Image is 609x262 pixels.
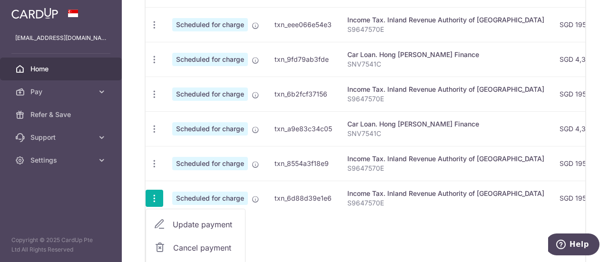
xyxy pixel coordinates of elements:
[347,189,544,198] div: Income Tax. Inland Revenue Authority of [GEOGRAPHIC_DATA]
[172,18,248,31] span: Scheduled for charge
[347,198,544,208] p: S9647570E
[347,154,544,164] div: Income Tax. Inland Revenue Authority of [GEOGRAPHIC_DATA]
[347,59,544,69] p: SNV7541C
[548,233,599,257] iframe: Opens a widget where you can find more information
[267,77,340,111] td: txn_6b2fcf37156
[347,119,544,129] div: Car Loan. Hong [PERSON_NAME] Finance
[347,85,544,94] div: Income Tax. Inland Revenue Authority of [GEOGRAPHIC_DATA]
[172,122,248,136] span: Scheduled for charge
[347,25,544,34] p: S9647570E
[267,111,340,146] td: txn_a9e83c34c05
[347,164,544,173] p: S9647570E
[267,146,340,181] td: txn_8554a3f18e9
[267,42,340,77] td: txn_9fd79ab3fde
[30,110,93,119] span: Refer & Save
[172,157,248,170] span: Scheduled for charge
[347,94,544,104] p: S9647570E
[172,53,248,66] span: Scheduled for charge
[347,15,544,25] div: Income Tax. Inland Revenue Authority of [GEOGRAPHIC_DATA]
[30,87,93,97] span: Pay
[347,50,544,59] div: Car Loan. Hong [PERSON_NAME] Finance
[15,33,107,43] p: [EMAIL_ADDRESS][DOMAIN_NAME]
[172,192,248,205] span: Scheduled for charge
[30,155,93,165] span: Settings
[30,64,93,74] span: Home
[172,87,248,101] span: Scheduled for charge
[267,181,340,215] td: txn_6d88d39e1e6
[30,133,93,142] span: Support
[11,8,58,19] img: CardUp
[267,7,340,42] td: txn_eee066e54e3
[347,129,544,138] p: SNV7541C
